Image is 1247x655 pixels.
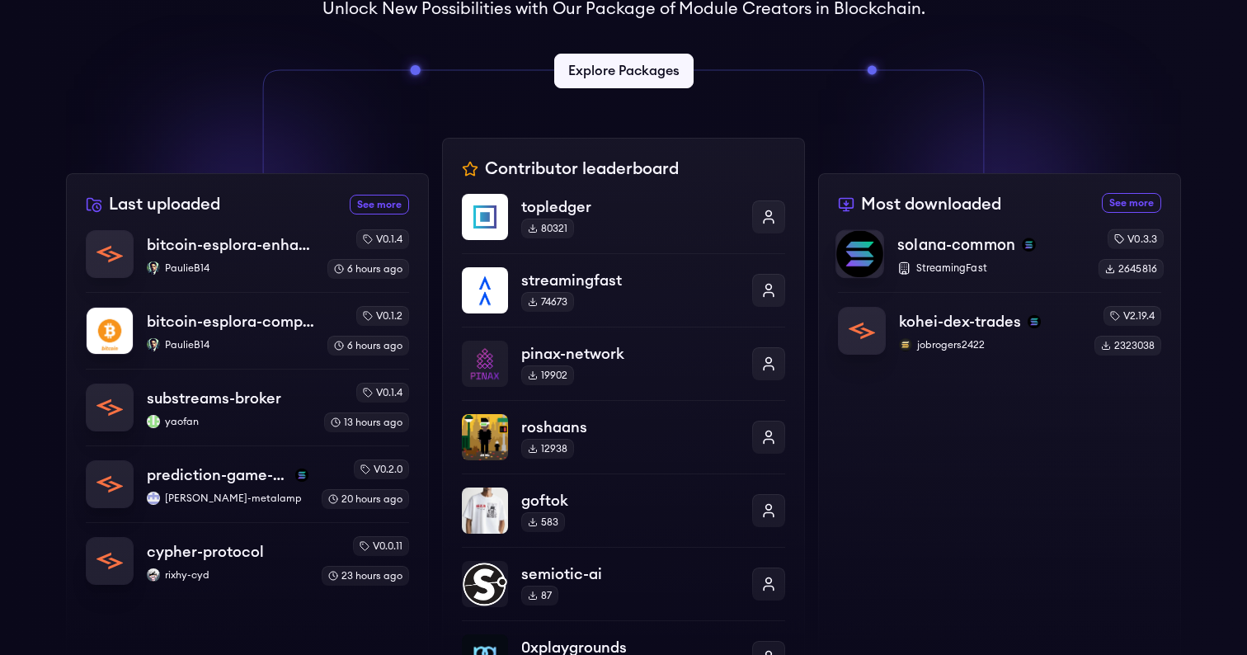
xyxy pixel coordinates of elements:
a: roshaansroshaans12938 [462,400,785,474]
img: solana [1028,315,1041,328]
img: ilya-metalamp [147,492,160,505]
img: pinax-network [462,341,508,387]
img: solana-common [836,230,883,277]
a: bitcoin-esplora-enhancedbitcoin-esplora-enhancedPaulieB14PaulieB14v0.1.46 hours ago [86,229,409,292]
div: v0.1.2 [356,306,409,326]
div: 12938 [521,439,574,459]
div: 6 hours ago [327,259,409,279]
a: goftokgoftok583 [462,474,785,547]
a: bitcoin-esplora-completebitcoin-esplora-completePaulieB14PaulieB14v0.1.26 hours ago [86,292,409,369]
img: bitcoin-esplora-enhanced [87,231,133,277]
p: PaulieB14 [147,338,314,351]
p: prediction-game-events [147,464,289,487]
p: semiotic-ai [521,563,739,586]
a: pinax-networkpinax-network19902 [462,327,785,400]
div: 19902 [521,365,574,385]
div: 583 [521,512,565,532]
p: bitcoin-esplora-enhanced [147,233,314,257]
a: prediction-game-eventsprediction-game-eventssolanailya-metalamp[PERSON_NAME]-metalampv0.2.020 hou... [86,445,409,522]
div: 23 hours ago [322,566,409,586]
p: jobrogers2422 [899,338,1081,351]
img: solana [295,469,308,482]
p: substreams-broker [147,387,281,410]
a: kohei-dex-tradeskohei-dex-tradessolanajobrogers2422jobrogers2422v2.19.42323038 [838,292,1161,356]
p: roshaans [521,416,739,439]
div: v0.1.4 [356,229,409,249]
img: rixhy-cyd [147,568,160,582]
img: jobrogers2422 [899,338,912,351]
a: See more most downloaded packages [1102,193,1161,213]
img: yaofan [147,415,160,428]
p: kohei-dex-trades [899,310,1021,333]
a: cypher-protocolcypher-protocolrixhy-cydrixhy-cydv0.0.1123 hours ago [86,522,409,586]
div: v0.3.3 [1108,229,1164,248]
div: v2.19.4 [1103,306,1161,326]
img: cypher-protocol [87,538,133,584]
p: topledger [521,196,739,219]
a: solana-commonsolana-commonsolanaStreamingFastv0.3.32645816 [835,229,1164,292]
a: See more recently uploaded packages [350,195,409,214]
img: prediction-game-events [87,461,133,507]
img: semiotic-ai [462,561,508,607]
img: topledger [462,194,508,240]
p: StreamingFast [897,262,1085,275]
p: pinax-network [521,342,739,365]
div: 13 hours ago [324,412,409,432]
img: goftok [462,488,508,534]
div: v0.2.0 [354,459,409,479]
a: Explore Packages [554,54,694,88]
a: topledgertopledger80321 [462,194,785,253]
img: substreams-broker [87,384,133,431]
img: roshaans [462,414,508,460]
img: streamingfast [462,267,508,313]
p: bitcoin-esplora-complete [147,310,314,333]
p: streamingfast [521,269,739,292]
img: solana [1022,238,1035,252]
div: v0.0.11 [353,536,409,556]
p: solana-common [897,233,1015,257]
img: PaulieB14 [147,262,160,275]
p: yaofan [147,415,311,428]
p: goftok [521,489,739,512]
div: 74673 [521,292,574,312]
div: 80321 [521,219,574,238]
div: 2323038 [1094,336,1161,356]
img: PaulieB14 [147,338,160,351]
div: 87 [521,586,558,606]
img: bitcoin-esplora-complete [87,308,133,354]
p: cypher-protocol [147,540,264,563]
img: kohei-dex-trades [839,308,885,354]
p: rixhy-cyd [147,568,308,582]
a: streamingfaststreamingfast74673 [462,253,785,327]
div: v0.1.4 [356,383,409,403]
p: [PERSON_NAME]-metalamp [147,492,308,505]
div: 6 hours ago [327,336,409,356]
div: 2645816 [1099,259,1164,279]
p: PaulieB14 [147,262,314,275]
a: semiotic-aisemiotic-ai87 [462,547,785,620]
a: substreams-brokersubstreams-brokeryaofanyaofanv0.1.413 hours ago [86,369,409,445]
div: 20 hours ago [322,489,409,509]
